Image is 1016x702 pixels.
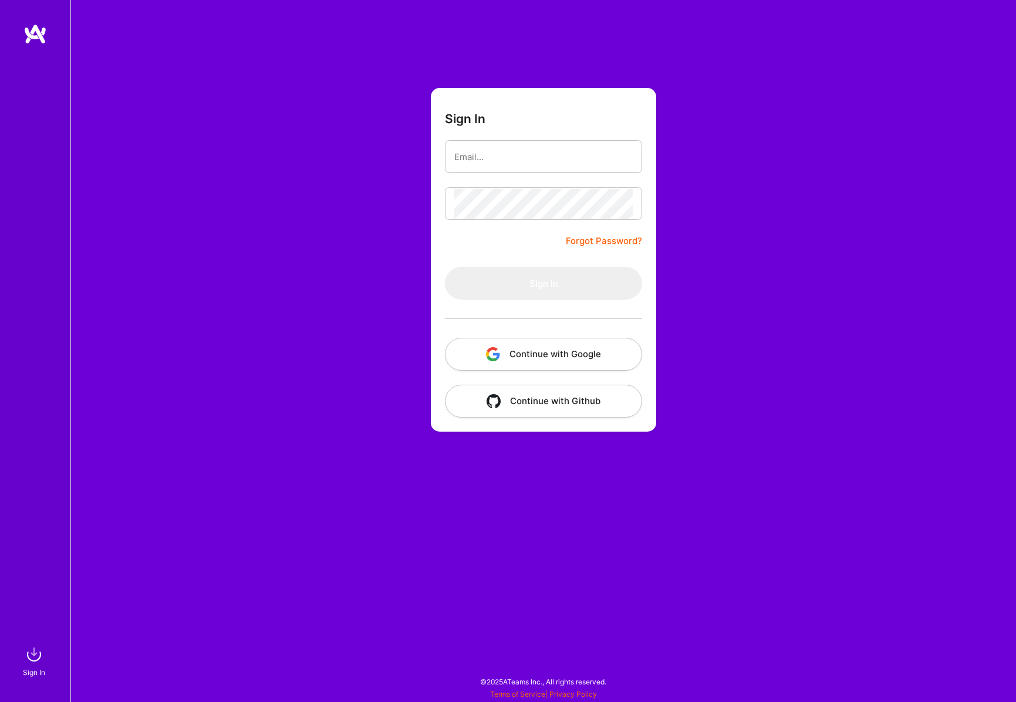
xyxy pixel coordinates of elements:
a: Terms of Service [490,690,545,698]
div: Sign In [23,666,45,679]
div: © 2025 ATeams Inc., All rights reserved. [70,667,1016,696]
button: Continue with Google [445,338,642,371]
img: icon [486,347,500,361]
a: Forgot Password? [566,234,642,248]
input: Email... [454,142,633,172]
button: Sign In [445,267,642,300]
h3: Sign In [445,111,485,126]
span: | [490,690,597,698]
button: Continue with Github [445,385,642,418]
img: logo [23,23,47,45]
img: icon [487,394,501,408]
a: Privacy Policy [549,690,597,698]
img: sign in [22,643,46,666]
a: sign inSign In [25,643,46,679]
